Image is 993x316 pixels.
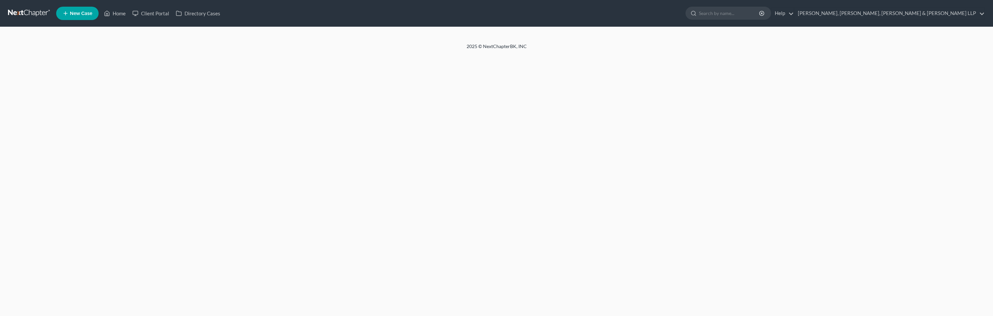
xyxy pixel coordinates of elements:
[129,7,172,19] a: Client Portal
[771,7,794,19] a: Help
[794,7,985,19] a: [PERSON_NAME], [PERSON_NAME], [PERSON_NAME] & [PERSON_NAME] LLP
[101,7,129,19] a: Home
[306,43,687,55] div: 2025 © NextChapterBK, INC
[70,11,92,16] span: New Case
[699,7,760,19] input: Search by name...
[172,7,224,19] a: Directory Cases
